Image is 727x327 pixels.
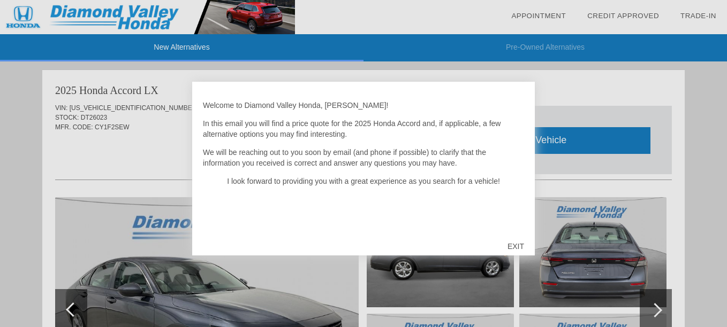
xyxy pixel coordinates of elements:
[203,100,524,111] p: Welcome to Diamond Valley Honda, [PERSON_NAME]!
[587,12,659,20] a: Credit Approved
[203,147,524,168] p: We will be reaching out to you soon by email (and phone if possible) to clarify that the informat...
[203,176,524,186] p: I look forward to providing you with a great experience as you search for a vehicle!
[203,118,524,139] p: In this email you will find a price quote for the 2025 Honda Accord and, if applicable, a few alt...
[511,12,566,20] a: Appointment
[680,12,716,20] a: Trade-In
[497,230,535,262] div: EXIT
